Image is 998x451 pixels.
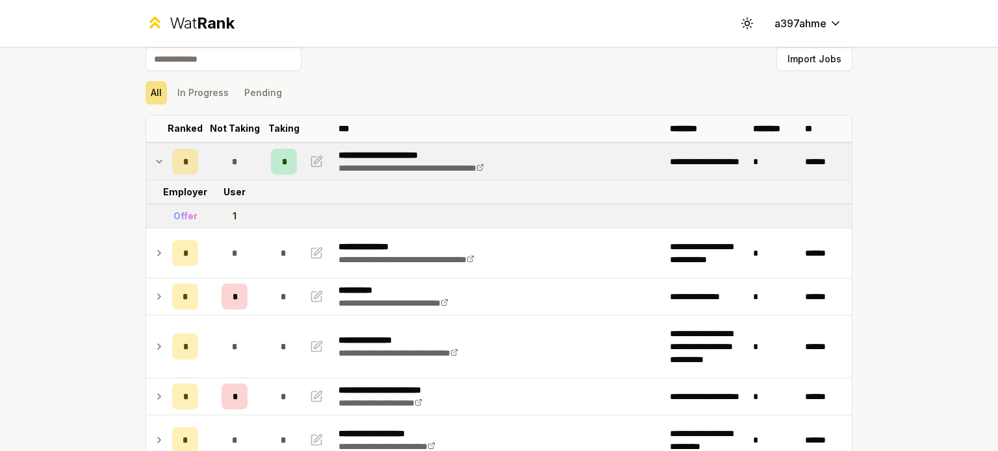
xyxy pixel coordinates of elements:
[168,122,203,135] p: Ranked
[268,122,300,135] p: Taking
[233,210,237,223] div: 1
[239,81,287,104] button: Pending
[173,210,198,223] div: Offer
[203,180,266,204] td: User
[776,47,852,71] button: Import Jobs
[210,122,260,135] p: Not Taking
[170,13,235,34] div: Wat
[172,81,234,104] button: In Progress
[146,13,235,34] a: WatRank
[764,12,852,35] button: a397ahme
[197,14,235,32] span: Rank
[774,16,826,31] span: a397ahme
[146,81,167,104] button: All
[167,180,203,204] td: Employer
